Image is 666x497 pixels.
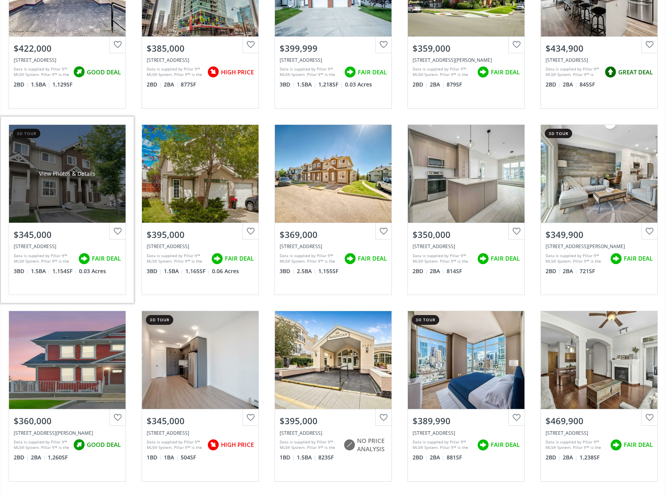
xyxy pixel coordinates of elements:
div: $360,000 [14,415,121,427]
span: FAIR DEAL [624,254,653,263]
img: rating icon [475,64,491,80]
div: Data is supplied by Pillar 9™ MLS® System. Pillar 9™ is the owner of the copyright in its MLS® Sy... [14,439,69,451]
a: $350,000[STREET_ADDRESS]Data is supplied by Pillar 9™ MLS® System. Pillar 9™ is the owner of the ... [400,117,533,303]
span: 2 BA [31,454,46,461]
div: Data is supplied by Pillar 9™ MLS® System. Pillar 9™ is the owner of the copyright in its MLS® Sy... [147,66,203,78]
div: $349,900 [546,229,653,241]
div: Data is supplied by Pillar 9™ MLS® System. Pillar 9™ is the owner of the copyright in its MLS® Sy... [413,253,473,265]
span: 1.5 BA [164,267,183,275]
div: 111 Tarawood Lane NE #4202, Calgary, AB T3J0H1 [14,243,121,250]
div: $422,000 [14,42,121,54]
img: rating icon [205,437,221,453]
a: $395,000[STREET_ADDRESS]Data is supplied by Pillar 9™ MLS® System. Pillar 9™ is the owner of the ... [267,303,400,489]
span: 3 BD [280,267,295,275]
img: rating icon [475,251,491,267]
span: 845 SF [580,81,595,88]
div: 2422 Erlton Street SW #408, Calgary, AB T2S 3B6 [546,430,653,436]
img: rating icon [342,64,358,80]
span: 2 BD [413,81,428,88]
span: FAIR DEAL [358,254,387,263]
span: FAIR DEAL [491,68,520,76]
div: 83 Country Hills Villas NW, Calgary, AB T3K4S8 [147,243,254,250]
span: 2.5 BA [297,267,316,275]
span: 3 BD [280,81,295,88]
div: $434,900 [546,42,653,54]
div: 523 Cranford Mews SE, Calgary, AB T3M 2P1 [14,430,121,436]
span: 2 BA [430,81,445,88]
div: Data is supplied by Pillar 9™ MLS® System. Pillar 9™ is the owner of the copyright in its MLS® Sy... [147,439,203,451]
img: rating icon [209,251,225,267]
img: rating icon [71,64,87,80]
div: $395,000 [280,415,387,427]
span: 504 SF [181,454,196,461]
span: 2 BD [546,267,561,275]
div: Data is supplied by Pillar 9™ MLS® System. Pillar 9™ is the owner of the copyright in its MLS® Sy... [546,253,606,265]
span: 814 SF [447,267,462,275]
span: 0.03 Acres [345,81,372,88]
a: $395,000[STREET_ADDRESS]Data is supplied by Pillar 9™ MLS® System. Pillar 9™ is the owner of the ... [134,117,267,303]
span: 2 BD [413,267,428,275]
span: 0.06 Acres [212,267,239,275]
div: $369,000 [280,229,387,241]
img: rating icon [76,251,92,267]
a: 3d tour$345,000[STREET_ADDRESS]Data is supplied by Pillar 9™ MLS® System. Pillar 9™ is the owner ... [134,303,267,489]
img: rating icon [603,64,618,80]
span: 1,154 SF [52,267,77,275]
div: $359,000 [413,42,520,54]
span: 1 BA [164,454,179,461]
span: 3 BD [147,267,162,275]
span: 1 BD [280,454,295,461]
span: 2 BA [563,267,578,275]
div: $389,990 [413,415,520,427]
span: 721 SF [580,267,595,275]
div: 111 Tarawood Lane NE #337, Calgary, AB T3J 0C1 [280,243,387,250]
div: 5201 Dalhousie Drive NW #119, Calgary, AB t3a 5y7 [280,430,387,436]
span: 1.5 BA [31,81,50,88]
div: 135 13 Avenue SW #1311, Calgary, AB T2R 0W8 [147,57,254,63]
span: 2 BD [546,454,561,461]
span: 881 SF [447,454,462,461]
img: rating icon [475,437,491,453]
div: $385,000 [147,42,254,54]
div: $399,999 [280,42,387,54]
span: 823 SF [318,454,334,461]
div: $345,000 [147,415,254,427]
span: 879 SF [447,81,462,88]
span: 2 BD [14,81,29,88]
span: FAIR DEAL [491,441,520,449]
a: $469,900[STREET_ADDRESS]Data is supplied by Pillar 9™ MLS® System. Pillar 9™ is the owner of the ... [533,303,666,489]
span: 1,238 SF [580,454,600,461]
div: 40 Carrington Plaza NW #117, Calgary, AB T3P 1X7 [546,243,653,250]
span: 1 BD [147,454,162,461]
div: Data is supplied by Pillar 9™ MLS® System. Pillar 9™ is the owner of the copyright in its MLS® Sy... [280,439,339,451]
div: Data is supplied by Pillar 9™ MLS® System. Pillar 9™ is the owner of the copyright in its MLS® Sy... [413,439,473,451]
div: Data is supplied by Pillar 9™ MLS® System. Pillar 9™ is the owner of the copyright in its MLS® Sy... [147,253,207,265]
div: Data is supplied by Pillar 9™ MLS® System. Pillar 9™ is the owner of the copyright in its MLS® Sy... [14,253,74,265]
span: FAIR DEAL [491,254,520,263]
span: 2 BD [147,81,162,88]
div: $469,900 [546,415,653,427]
span: 1,165 SF [185,267,210,275]
span: 3 BD [14,267,29,275]
span: 2 BA [563,81,578,88]
div: 215 13 Avenue SW #1201, Calgary, AB T2R 0V6 [413,430,520,436]
span: 1,155 SF [318,267,338,275]
div: Data is supplied by Pillar 9™ MLS® System. Pillar 9™ is the owner of the copyright in its MLS® Sy... [14,66,69,78]
span: FAIR DEAL [225,254,254,263]
span: GREAT DEAL [618,68,653,76]
span: 2 BA [430,454,445,461]
div: 3932 University Avenue NW #418, Calgary, AB T3B 6P6 [147,430,254,436]
span: NO PRICE ANALYSIS [357,437,387,454]
img: rating icon [608,437,624,453]
span: HIGH PRICE [221,68,254,76]
div: Data is supplied by Pillar 9™ MLS® System. Pillar 9™ is the owner of the copyright in its MLS® Sy... [546,439,606,451]
span: HIGH PRICE [221,441,254,449]
span: 2 BA [164,81,179,88]
span: 2 BA [430,267,445,275]
a: $360,000[STREET_ADDRESS][PERSON_NAME]Data is supplied by Pillar 9™ MLS® System. Pillar 9™ is the ... [1,303,134,489]
span: FAIR DEAL [92,254,121,263]
div: View Photos & Details [39,170,95,178]
a: 3d tourView Photos & Details$345,000[STREET_ADDRESS]Data is supplied by Pillar 9™ MLS® System. Pi... [1,117,134,303]
div: Data is supplied by Pillar 9™ MLS® System. Pillar 9™ is the owner of the copyright in its MLS® Sy... [546,66,601,78]
span: 1.5 BA [31,267,50,275]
